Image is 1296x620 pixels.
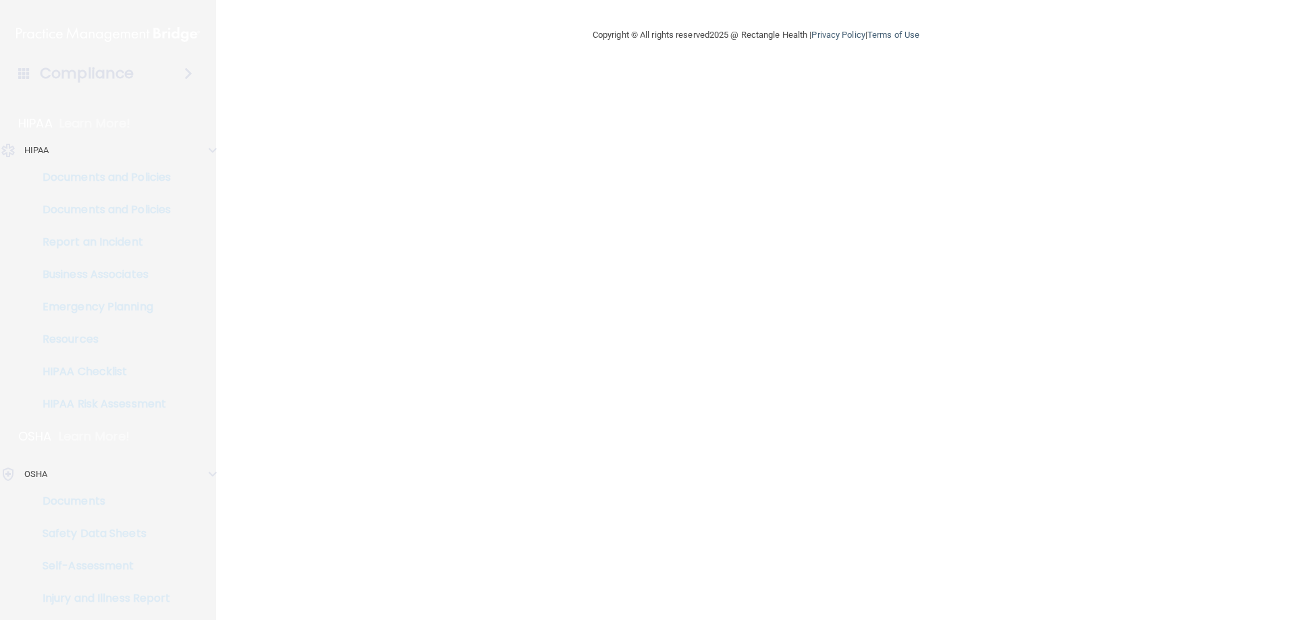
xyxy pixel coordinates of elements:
p: OSHA [18,428,52,445]
p: HIPAA Checklist [9,365,193,378]
p: Self-Assessment [9,559,193,573]
p: Emergency Planning [9,300,193,314]
p: Business Associates [9,268,193,281]
p: Injury and Illness Report [9,592,193,605]
img: PMB logo [16,21,200,48]
div: Copyright © All rights reserved 2025 @ Rectangle Health | | [510,13,1002,57]
h4: Compliance [40,64,134,83]
p: Report an Incident [9,235,193,249]
p: Learn More! [59,428,130,445]
p: OSHA [24,466,47,482]
p: HIPAA [18,115,53,132]
a: Terms of Use [867,30,919,40]
a: Privacy Policy [811,30,865,40]
p: Resources [9,333,193,346]
p: Safety Data Sheets [9,527,193,540]
p: HIPAA Risk Assessment [9,397,193,411]
p: Learn More! [59,115,131,132]
p: HIPAA [24,142,49,159]
p: Documents and Policies [9,203,193,217]
p: Documents and Policies [9,171,193,184]
p: Documents [9,495,193,508]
